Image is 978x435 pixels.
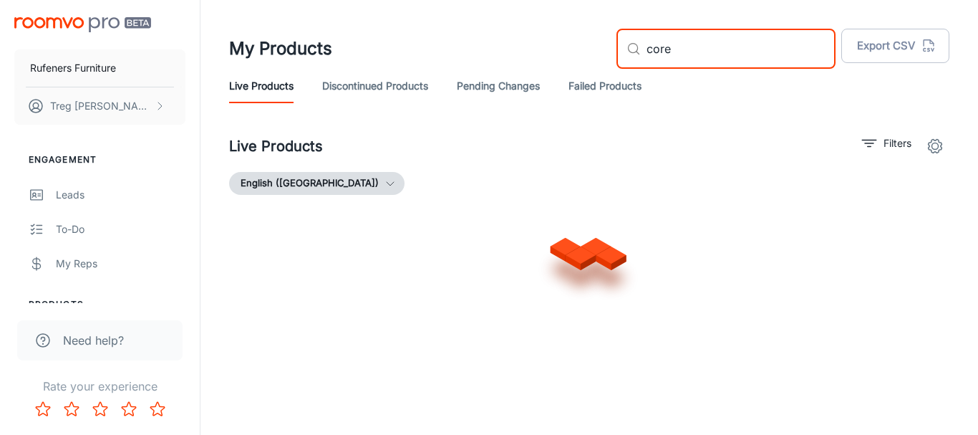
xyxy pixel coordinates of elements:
button: Export CSV [841,29,949,63]
h2: Live Products [229,135,323,157]
h1: My Products [229,36,332,62]
button: Rate 1 star [29,395,57,424]
img: Roomvo PRO Beta [14,17,151,32]
button: filter [858,132,915,155]
button: Rate 4 star [115,395,143,424]
button: Rufeners Furniture [14,49,185,87]
a: Failed Products [568,69,641,103]
div: To-do [56,221,185,237]
button: Rate 3 star [86,395,115,424]
p: Rufeners Furniture [30,60,116,76]
div: Leads [56,187,185,203]
span: Need help? [63,332,124,349]
p: Filters [883,135,911,151]
button: English ([GEOGRAPHIC_DATA]) [229,172,405,195]
p: Rate your experience [11,378,188,395]
button: Treg [PERSON_NAME] [14,87,185,125]
button: settings [921,132,949,161]
button: Rate 5 star [143,395,172,424]
p: Treg [PERSON_NAME] [50,98,151,114]
div: My Reps [56,256,185,272]
a: Pending Changes [457,69,540,103]
button: Rate 2 star [57,395,86,424]
a: Discontinued Products [322,69,428,103]
input: Search for products [647,29,836,69]
a: Live Products [229,69,294,103]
